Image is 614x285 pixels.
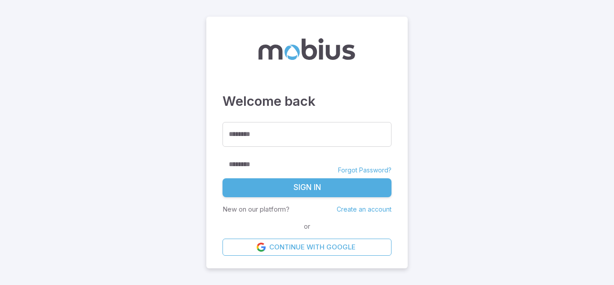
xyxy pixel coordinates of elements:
h3: Welcome back [222,91,392,111]
a: Continue with Google [222,239,392,256]
a: Create an account [337,205,392,213]
button: Sign In [222,178,392,197]
p: New on our platform? [222,204,289,214]
span: or [302,222,312,231]
a: Forgot Password? [338,166,392,175]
